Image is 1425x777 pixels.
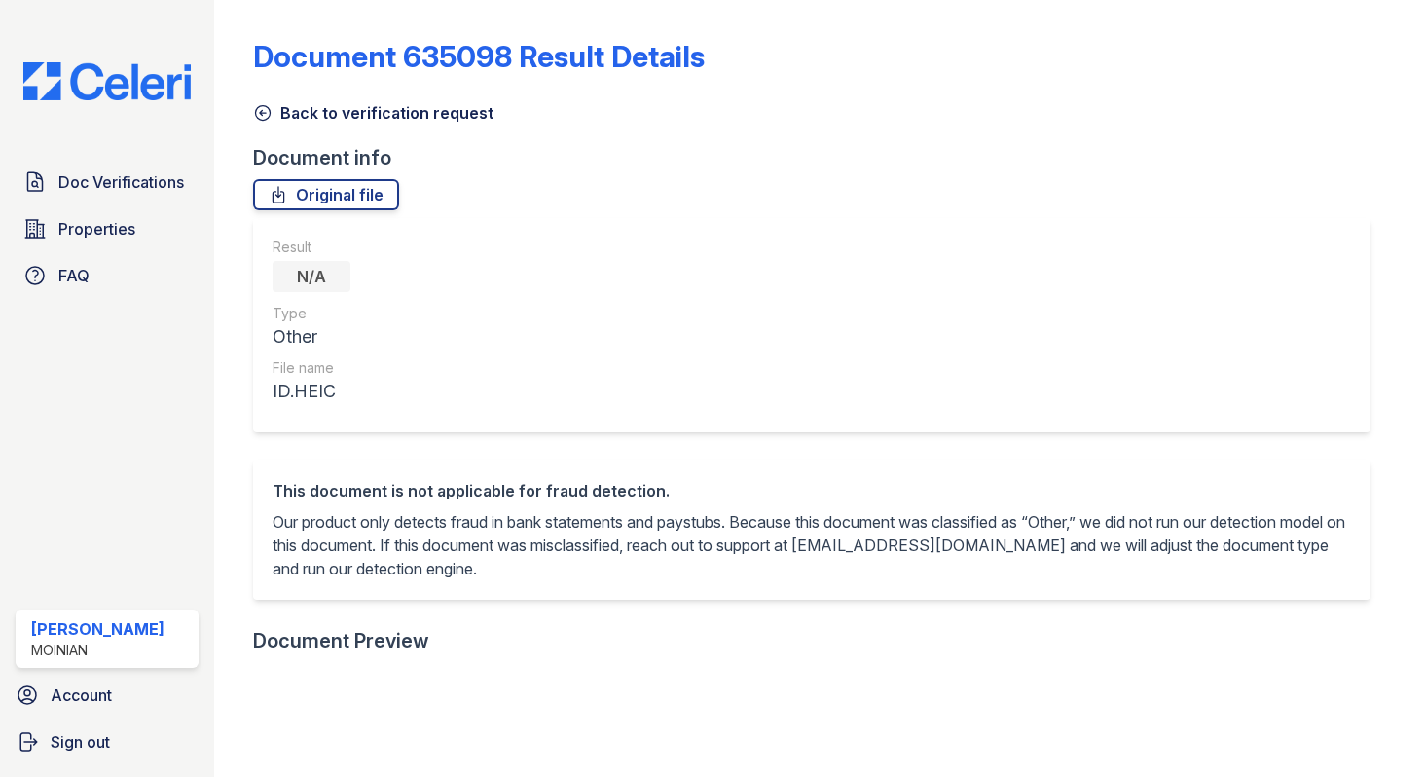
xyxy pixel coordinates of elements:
div: File name [273,358,350,378]
span: Account [51,684,112,707]
span: Sign out [51,730,110,754]
div: This document is not applicable for fraud detection. [273,479,1351,502]
a: Account [8,676,206,715]
img: CE_Logo_Blue-a8612792a0a2168367f1c8372b55b34899dd931a85d93a1a3d3e32e68fde9ad4.png [8,62,206,100]
span: Properties [58,217,135,240]
a: Sign out [8,722,206,761]
a: Doc Verifications [16,163,199,202]
div: Document Preview [253,627,429,654]
div: [PERSON_NAME] [31,617,164,641]
span: Doc Verifications [58,170,184,194]
a: Original file [253,179,399,210]
div: Type [273,304,350,323]
div: Document info [253,144,1386,171]
a: FAQ [16,256,199,295]
div: Moinian [31,641,164,660]
a: Properties [16,209,199,248]
a: Document 635098 Result Details [253,39,705,74]
div: ID.HEIC [273,378,350,405]
div: Other [273,323,350,351]
iframe: chat widget [1343,699,1406,758]
span: FAQ [58,264,90,287]
a: Back to verification request [253,101,493,125]
div: N/A [273,261,350,292]
p: Our product only detects fraud in bank statements and paystubs. Because this document was classif... [273,510,1351,580]
div: Result [273,238,350,257]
